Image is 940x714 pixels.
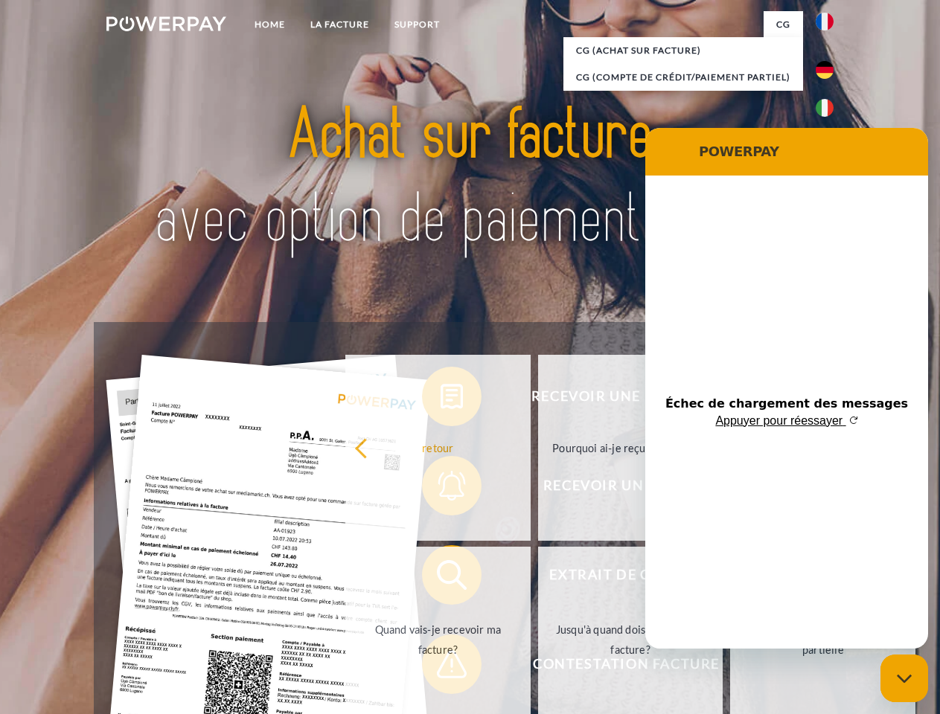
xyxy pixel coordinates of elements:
[563,37,803,64] a: CG (achat sur facture)
[816,61,834,79] img: de
[547,437,714,457] div: Pourquoi ai-je reçu une facture?
[880,654,928,702] iframe: Bouton de lancement de la fenêtre de messagerie
[816,99,834,117] img: it
[645,128,928,649] iframe: Fenêtre de messagerie
[382,11,453,38] a: Support
[547,620,714,660] div: Jusqu'à quand dois-je payer ma facture?
[242,11,298,38] a: Home
[354,620,522,660] div: Quand vais-je recevoir ma facture?
[816,13,834,30] img: fr
[764,11,803,38] a: CG
[142,71,798,285] img: title-powerpay_fr.svg
[298,11,382,38] a: LA FACTURE
[354,437,522,457] div: retour
[563,64,803,91] a: CG (Compte de crédit/paiement partiel)
[106,16,226,31] img: logo-powerpay-white.svg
